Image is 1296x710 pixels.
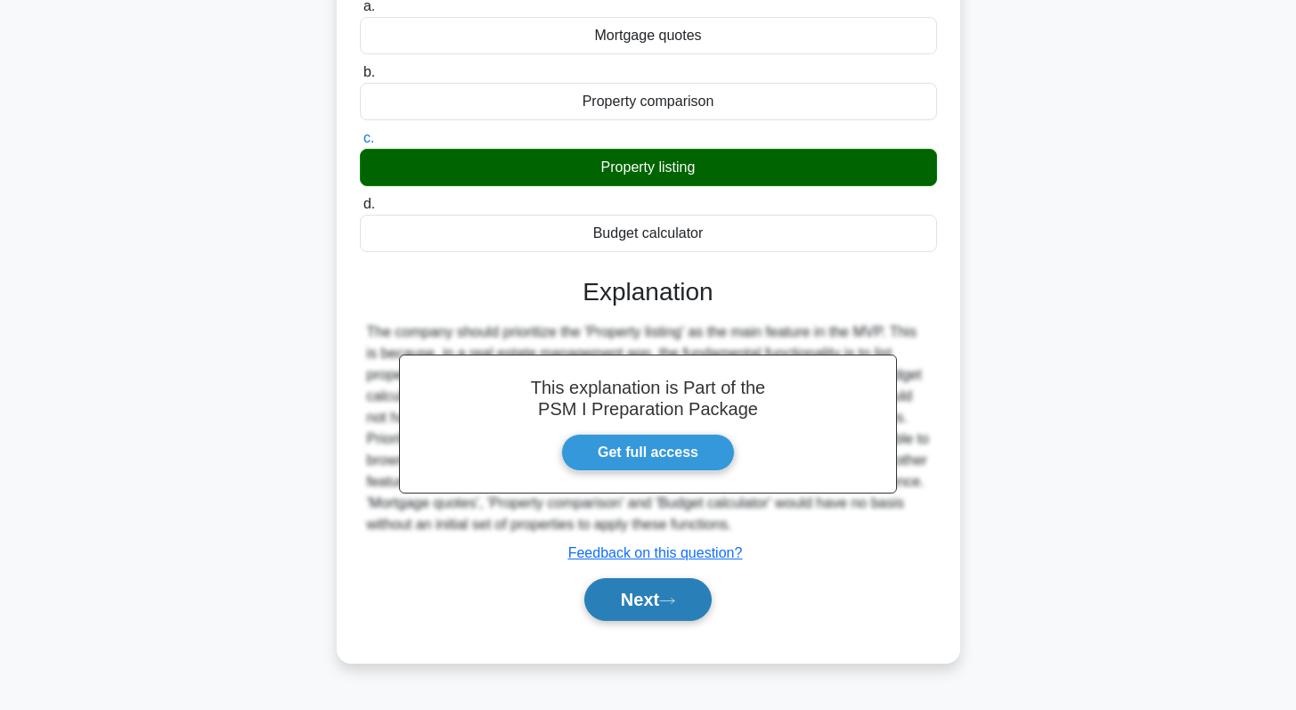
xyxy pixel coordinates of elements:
[367,322,930,535] div: The company should prioritize the 'Property listing' as the main feature in the MVP. This is beca...
[561,434,735,471] a: Get full access
[360,149,937,186] div: Property listing
[360,215,937,252] div: Budget calculator
[363,64,375,79] span: b.
[584,578,712,621] button: Next
[363,196,375,211] span: d.
[371,277,926,307] h3: Explanation
[568,545,743,560] a: Feedback on this question?
[363,130,374,145] span: c.
[360,17,937,54] div: Mortgage quotes
[360,83,937,120] div: Property comparison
